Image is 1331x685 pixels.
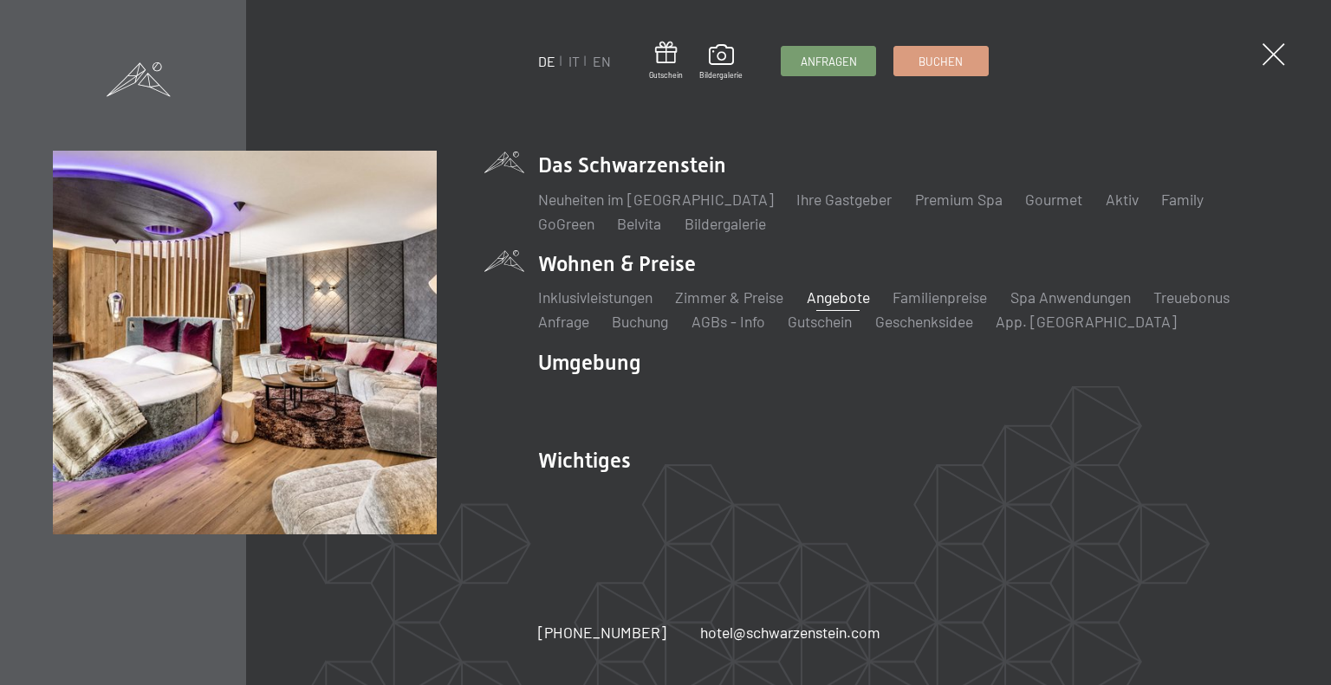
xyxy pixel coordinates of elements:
a: Gutschein [788,312,852,331]
a: DE [538,53,555,69]
a: AGBs - Info [691,312,765,331]
a: Gutschein [649,42,683,81]
a: IT [568,53,580,69]
a: Premium Spa [915,190,1003,209]
a: Gourmet [1025,190,1082,209]
a: Familienpreise [893,288,987,307]
span: [PHONE_NUMBER] [538,623,666,642]
span: Gutschein [649,70,683,81]
a: Geschenksidee [875,312,973,331]
a: Anfragen [782,47,875,75]
a: Neuheiten im [GEOGRAPHIC_DATA] [538,190,774,209]
a: Family [1161,190,1204,209]
a: Anfrage [538,312,589,331]
a: Inklusivleistungen [538,288,653,307]
a: Belvita [617,214,661,233]
a: Bildergalerie [699,44,743,81]
a: App. [GEOGRAPHIC_DATA] [996,312,1177,331]
a: Treuebonus [1153,288,1230,307]
span: Buchen [919,54,963,69]
a: Ihre Gastgeber [796,190,892,209]
a: EN [593,53,611,69]
a: Bildergalerie [685,214,766,233]
a: Zimmer & Preise [675,288,783,307]
span: Bildergalerie [699,70,743,81]
a: Buchen [894,47,988,75]
a: [PHONE_NUMBER] [538,622,666,643]
a: Spa Anwendungen [1010,288,1131,307]
a: GoGreen [538,214,594,233]
a: Aktiv [1106,190,1139,209]
a: Angebote [807,288,870,307]
span: Anfragen [801,54,857,69]
a: hotel@schwarzenstein.com [700,622,880,643]
a: Buchung [612,312,668,331]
